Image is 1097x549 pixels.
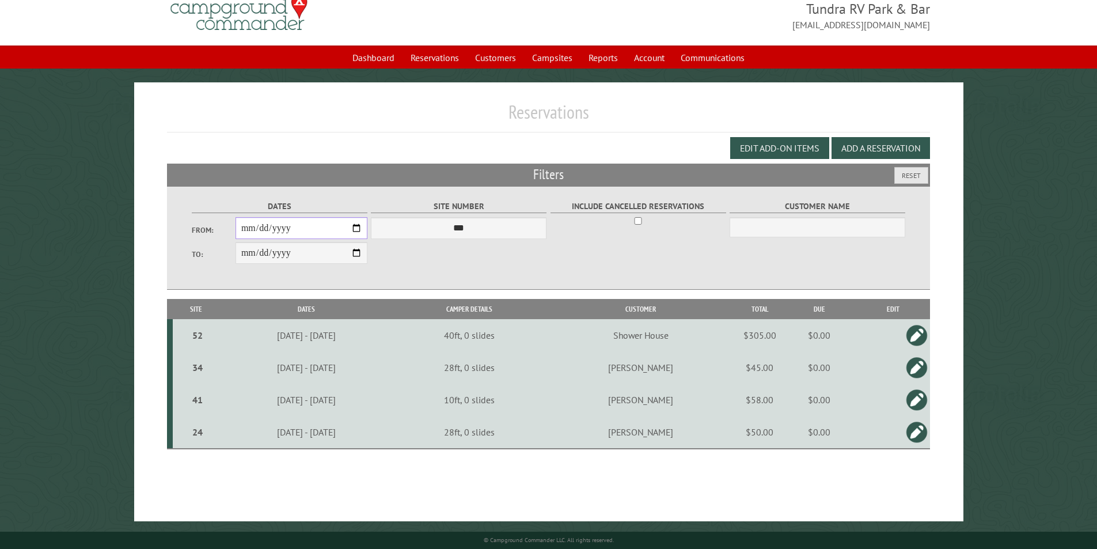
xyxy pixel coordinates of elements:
[221,362,392,373] div: [DATE] - [DATE]
[545,384,737,416] td: [PERSON_NAME]
[167,101,931,132] h1: Reservations
[371,200,546,213] label: Site Number
[856,299,930,319] th: Edit
[167,164,931,185] h2: Filters
[783,351,856,384] td: $0.00
[192,249,236,260] label: To:
[177,362,218,373] div: 34
[177,330,218,341] div: 52
[737,416,783,449] td: $50.00
[346,47,401,69] a: Dashboard
[832,137,930,159] button: Add a Reservation
[221,330,392,341] div: [DATE] - [DATE]
[894,167,928,184] button: Reset
[393,319,545,351] td: 40ft, 0 slides
[730,200,905,213] label: Customer Name
[737,351,783,384] td: $45.00
[177,394,218,406] div: 41
[783,416,856,449] td: $0.00
[192,200,367,213] label: Dates
[783,319,856,351] td: $0.00
[737,384,783,416] td: $58.00
[484,536,614,544] small: © Campground Commander LLC. All rights reserved.
[221,426,392,438] div: [DATE] - [DATE]
[173,299,219,319] th: Site
[674,47,751,69] a: Communications
[730,137,829,159] button: Edit Add-on Items
[525,47,579,69] a: Campsites
[404,47,466,69] a: Reservations
[177,426,218,438] div: 24
[737,319,783,351] td: $305.00
[219,299,393,319] th: Dates
[783,384,856,416] td: $0.00
[545,319,737,351] td: Shower House
[468,47,523,69] a: Customers
[393,384,545,416] td: 10ft, 0 slides
[545,299,737,319] th: Customer
[737,299,783,319] th: Total
[545,416,737,449] td: [PERSON_NAME]
[393,351,545,384] td: 28ft, 0 slides
[393,416,545,449] td: 28ft, 0 slides
[545,351,737,384] td: [PERSON_NAME]
[627,47,671,69] a: Account
[783,299,856,319] th: Due
[192,225,236,236] label: From:
[221,394,392,406] div: [DATE] - [DATE]
[582,47,625,69] a: Reports
[393,299,545,319] th: Camper Details
[551,200,726,213] label: Include Cancelled Reservations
